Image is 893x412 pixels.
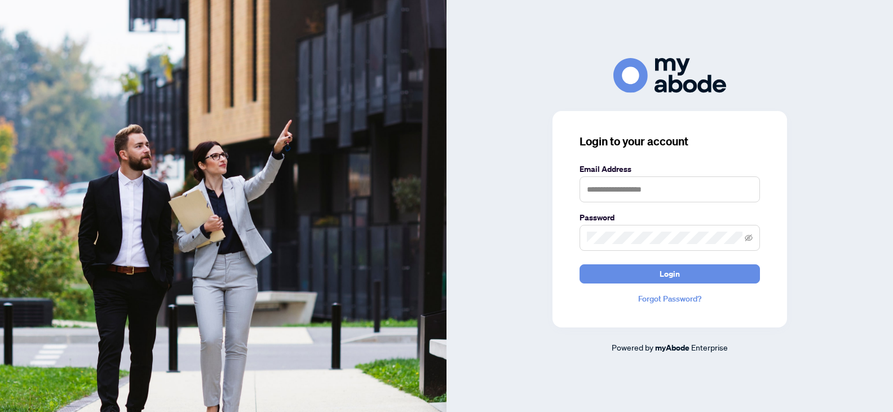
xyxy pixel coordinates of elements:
[580,163,760,175] label: Email Address
[580,211,760,224] label: Password
[580,293,760,305] a: Forgot Password?
[691,342,728,352] span: Enterprise
[655,342,689,354] a: myAbode
[580,134,760,149] h3: Login to your account
[613,58,726,92] img: ma-logo
[580,264,760,283] button: Login
[745,234,753,242] span: eye-invisible
[612,342,653,352] span: Powered by
[660,265,680,283] span: Login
